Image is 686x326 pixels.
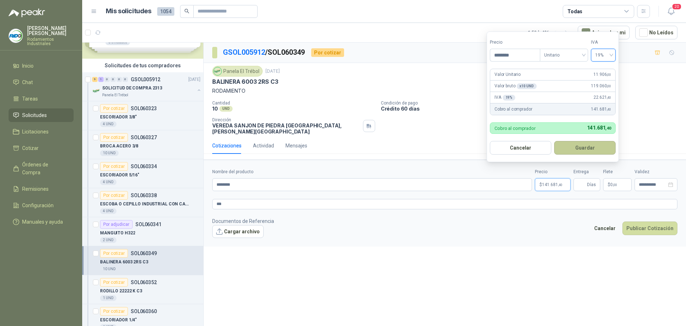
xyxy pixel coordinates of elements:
[123,77,128,82] div: 0
[591,39,616,46] label: IVA
[110,77,116,82] div: 0
[100,307,128,316] div: Por cotizar
[82,217,203,246] a: Por adjudicarSOL060341MANGUITO H3222 UND
[9,59,74,73] a: Inicio
[100,220,133,229] div: Por adjudicar
[82,101,203,130] a: Por cotizarSOL060323ESCORIADOR 3/8"4 UND
[494,126,536,131] p: Cobro al comprador
[212,169,532,175] label: Nombre del producto
[528,27,572,38] div: 1 - 50 de 426
[92,77,98,82] div: 9
[219,106,233,112] div: UND
[92,75,202,98] a: 9 1 0 0 0 0 GSOL005912[DATE] Company LogoSOLICITUD DE COMPRA 2313Panela El Trébol
[22,185,49,193] span: Remisiones
[605,126,611,131] span: ,40
[100,133,128,142] div: Por cotizar
[607,107,611,111] span: ,40
[116,77,122,82] div: 0
[131,280,157,285] p: SOL060352
[212,142,242,150] div: Cotizaciones
[9,125,74,138] a: Licitaciones
[223,47,305,58] p: / SOL060349
[490,141,551,155] button: Cancelar
[22,95,38,103] span: Tareas
[188,76,200,83] p: [DATE]
[635,26,677,39] button: No Leídos
[595,50,611,60] span: 19%
[100,317,137,323] p: ESCORIADOR 1/4"
[92,87,101,95] img: Company Logo
[608,183,610,187] span: $
[517,83,536,89] div: x 10 UND
[131,251,157,256] p: SOL060349
[22,128,49,136] span: Licitaciones
[503,95,516,101] div: 19 %
[590,222,620,235] button: Cancelar
[82,130,203,159] a: Por cotizarSOL060327BROCA ACERO 3/810 UND
[591,83,611,89] span: 119.060
[212,217,274,225] p: Documentos de Referencia
[100,278,128,287] div: Por cotizar
[135,222,161,227] p: SOL060341
[100,114,137,121] p: ESCORIADOR 3/8"
[494,106,532,113] p: Cobro al comprador
[100,288,142,295] p: RODILLO 22222 K C3
[593,94,611,101] span: 22.621
[607,96,611,99] span: ,40
[381,101,683,106] p: Condición de pago
[100,249,128,258] div: Por cotizar
[100,121,116,127] div: 4 UND
[544,50,584,60] span: Unitario
[22,144,39,152] span: Cotizar
[578,26,630,39] button: Asignado a mi
[535,169,571,175] label: Precio
[9,92,74,106] a: Tareas
[587,179,596,191] span: Días
[9,108,74,122] a: Solicitudes
[9,9,45,17] img: Logo peakr
[100,143,138,150] p: BROCA ACERO 3/8
[27,37,74,46] p: Rodamientos Industriales
[212,101,375,106] p: Cantidad
[131,309,157,314] p: SOL060360
[494,94,515,101] p: IVA
[82,188,203,217] a: Por cotizarSOL060338ESCOBA O CEPILLO INDUSTRIAL CON CABO GRA4 UND
[100,295,116,301] div: 1 UND
[184,9,189,14] span: search
[157,7,174,16] span: 1054
[131,106,157,111] p: SOL060323
[490,39,540,46] label: Precio
[22,78,33,86] span: Chat
[212,66,263,77] div: Panela El Trébol
[9,158,74,179] a: Órdenes de Compra
[613,183,617,187] span: ,00
[131,77,160,82] p: GSOL005912
[100,230,135,237] p: MANGUITO H322
[567,8,582,15] div: Todas
[635,169,677,175] label: Validez
[622,222,677,235] button: Publicar Cotización
[311,48,344,57] div: Por cotizar
[212,106,218,112] p: 10
[106,6,151,16] h1: Mis solicitudes
[82,275,203,304] a: Por cotizarSOL060352RODILLO 22222 K C31 UND
[9,29,23,43] img: Company Logo
[573,169,600,175] label: Entrega
[100,237,116,243] div: 2 UND
[672,3,682,10] span: 20
[607,73,611,77] span: ,00
[98,77,104,82] div: 1
[22,111,47,119] span: Solicitudes
[558,183,562,187] span: ,40
[100,208,116,214] div: 4 UND
[100,191,128,200] div: Por cotizar
[212,225,264,238] button: Cargar archivo
[212,122,360,135] p: VEREDA SANJON DE PIEDRA [GEOGRAPHIC_DATA] , [PERSON_NAME][GEOGRAPHIC_DATA]
[100,172,139,179] p: ESCORIADOR 5/16"
[223,48,265,57] a: GSOL005912
[9,199,74,212] a: Configuración
[22,201,54,209] span: Configuración
[591,106,611,113] span: 141.681
[82,59,203,72] div: Solicitudes de tus compradores
[610,183,617,187] span: 0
